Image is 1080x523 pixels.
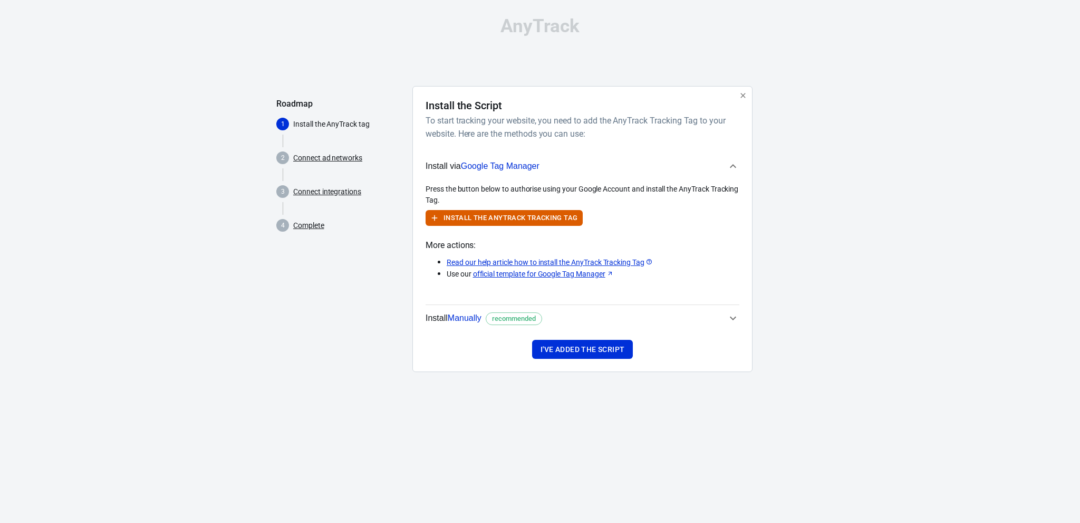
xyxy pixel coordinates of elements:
div: AnyTrack [276,17,804,35]
text: 1 [281,120,285,128]
text: 3 [281,188,285,195]
a: Connect ad networks [293,153,362,164]
p: Install the AnyTrack tag [293,119,404,130]
button: InstallManuallyrecommended [426,305,739,331]
a: official template for Google Tag Manager [473,269,614,280]
span: Install via [426,159,539,173]
button: Install viaGoogle Tag Manager [426,149,739,184]
h5: Roadmap [276,99,404,109]
text: 4 [281,222,285,229]
text: 2 [281,154,285,161]
span: Google Tag Manager [461,161,539,170]
span: Install [426,311,542,325]
h4: Install the Script [426,99,502,112]
a: Connect integrations [293,186,361,197]
div: Press the button below to authorise using your Google Account and install the AnyTrack Tracking Tag. [426,184,739,206]
p: Use our [447,269,739,280]
a: Read our help article how to install the AnyTrack Tracking Tag [447,257,653,268]
a: Complete [293,220,324,231]
h6: To start tracking your website, you need to add the AnyTrack Tracking Tag to your website. Here a... [426,114,735,140]
span: More actions: [426,239,739,252]
span: recommended [488,313,539,324]
button: Install the AnyTrack Tracking Tag [426,210,583,226]
span: Manually [448,313,481,322]
button: I've added the script [532,340,633,359]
